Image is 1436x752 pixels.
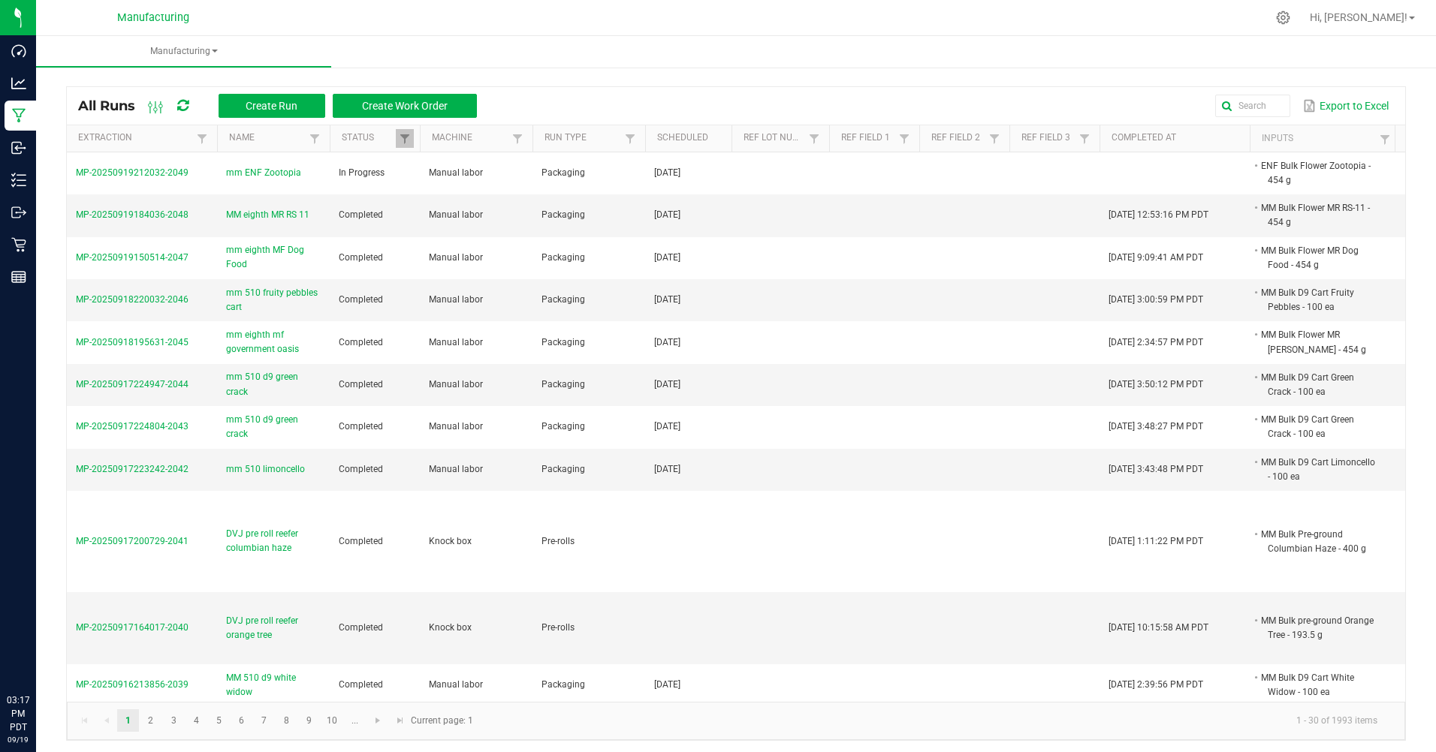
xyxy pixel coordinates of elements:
[186,709,207,732] a: Page 4
[339,294,383,305] span: Completed
[246,100,297,112] span: Create Run
[1109,622,1208,633] span: [DATE] 10:15:58 AM PDT
[226,614,321,642] span: DVJ pre roll reefer orange tree
[1109,337,1203,347] span: [DATE] 2:34:57 PM PDT
[226,208,309,222] span: MM eighth MR RS 11
[1259,327,1377,356] li: MM Bulk Flower MR [PERSON_NAME] - 454 g
[429,379,483,390] span: Manual labor
[333,94,477,118] button: Create Work Order
[78,132,192,144] a: ExtractionSortable
[429,536,472,546] span: Knock box
[1021,132,1075,144] a: Ref Field 3Sortable
[1259,613,1377,642] li: MM Bulk pre-ground Orange Tree - 193.5 g
[11,173,26,188] inline-svg: Inventory
[1109,421,1203,432] span: [DATE] 3:48:27 PM PDT
[654,294,680,305] span: [DATE]
[931,132,985,144] a: Ref Field 2Sortable
[11,205,26,220] inline-svg: Outbound
[339,679,383,690] span: Completed
[1259,370,1377,399] li: MM Bulk D9 Cart Green Crack - 100 ea
[429,622,472,633] span: Knock box
[226,462,305,477] span: mm 510 limoncello
[339,209,383,220] span: Completed
[1109,209,1208,220] span: [DATE] 12:53:16 PM PDT
[339,379,383,390] span: Completed
[1109,294,1203,305] span: [DATE] 3:00:59 PM PDT
[654,679,680,690] span: [DATE]
[429,252,483,263] span: Manual labor
[1109,536,1203,546] span: [DATE] 1:11:22 PM PDT
[229,132,305,144] a: NameSortable
[231,709,252,732] a: Page 6
[11,44,26,59] inline-svg: Dashboard
[542,209,585,220] span: Packaging
[1259,158,1377,188] li: ENF Bulk Flower Zootopia - 454 g
[429,421,483,432] span: Manual labor
[339,337,383,347] span: Completed
[654,379,680,390] span: [DATE]
[429,337,483,347] span: Manual labor
[1274,11,1293,25] div: Manage settings
[76,167,189,178] span: MP-20250919212032-2049
[744,132,804,144] a: Ref Lot NumberSortable
[1109,464,1203,474] span: [DATE] 3:43:48 PM PDT
[367,709,389,732] a: Go to the next page
[76,679,189,690] span: MP-20250916213856-2039
[276,709,297,732] a: Page 8
[654,167,680,178] span: [DATE]
[1075,129,1094,148] a: Filter
[1109,379,1203,390] span: [DATE] 3:50:12 PM PDT
[389,709,411,732] a: Go to the last page
[339,167,385,178] span: In Progress
[429,167,483,178] span: Manual labor
[542,421,585,432] span: Packaging
[654,464,680,474] span: [DATE]
[298,709,320,732] a: Page 9
[542,622,575,633] span: Pre-rolls
[339,252,383,263] span: Completed
[429,294,483,305] span: Manual labor
[542,337,585,347] span: Packaging
[1250,125,1400,152] th: Inputs
[226,527,321,555] span: DVJ pre roll reefer columbian haze
[163,709,185,732] a: Page 3
[226,166,301,180] span: mm ENF Zootopia
[654,209,680,220] span: [DATE]
[1259,243,1377,272] li: MM Bulk Flower MR Dog Food - 454 g
[654,421,680,432] span: [DATE]
[542,679,585,690] span: Packaging
[140,709,161,732] a: Page 2
[11,140,26,155] inline-svg: Inbound
[208,709,230,732] a: Page 5
[117,709,139,732] a: Page 1
[362,100,448,112] span: Create Work Order
[67,702,1405,740] kendo-pager: Current page: 1
[805,129,823,148] a: Filter
[76,464,189,474] span: MP-20250917223242-2042
[1376,130,1394,149] a: Filter
[78,93,488,119] div: All Runs
[193,129,211,148] a: Filter
[7,734,29,745] p: 09/19
[1259,455,1377,484] li: MM Bulk D9 Cart Limoncello - 100 ea
[429,679,483,690] span: Manual labor
[226,243,321,272] span: mm eighth MF Dog Food
[76,294,189,305] span: MP-20250918220032-2046
[11,269,26,284] inline-svg: Reports
[429,464,483,474] span: Manual labor
[432,132,508,144] a: MachineSortable
[36,36,331,68] a: Manufacturing
[226,370,321,399] span: mm 510 d9 green crack
[542,379,585,390] span: Packaging
[339,536,383,546] span: Completed
[1310,11,1407,23] span: Hi, [PERSON_NAME]!
[7,693,29,734] p: 03:17 PM PDT
[44,630,62,648] iframe: Resource center unread badge
[226,671,321,699] span: MM 510 d9 white widow
[508,129,526,148] a: Filter
[429,209,483,220] span: Manual labor
[76,209,189,220] span: MP-20250919184036-2048
[76,536,189,546] span: MP-20250917200729-2041
[841,132,894,144] a: Ref Field 1Sortable
[394,714,406,726] span: Go to the last page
